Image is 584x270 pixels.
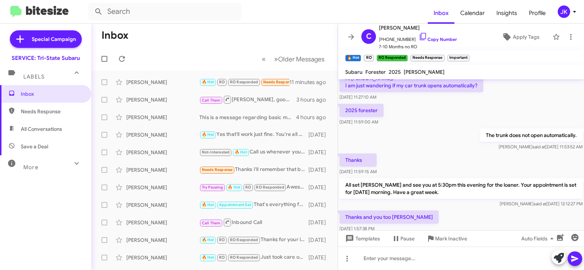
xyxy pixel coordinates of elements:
div: [DATE] [308,236,332,244]
div: Thanks for your inquiry and have a great weekend. [PERSON_NAME] [199,236,308,244]
span: said at [533,144,545,149]
button: Templates [338,232,386,245]
p: All set [PERSON_NAME] and see you at 5:30pm this evening for the loaner. Your appointment is set ... [339,178,583,199]
div: 4 hours ago [296,114,332,121]
small: RO [364,55,373,61]
div: 11 minutes ago [289,79,332,86]
span: [DATE] 11:59:15 AM [339,169,377,174]
div: Thanks I'll remember that but I don't get to [GEOGRAPHIC_DATA] very often [199,166,308,174]
h1: Inbox [101,30,128,41]
a: Special Campaign [10,30,82,48]
span: Older Messages [278,55,324,63]
span: Forester [365,69,386,75]
div: Awesome thank you [199,183,308,191]
span: 7-10 Months no RO [379,43,457,50]
div: Yes that'll work just fine. You're all set! 👍 [199,130,308,139]
span: [DATE] 11:59:00 AM [339,119,378,125]
span: 🔥 Hot [228,185,240,190]
div: [PERSON_NAME] [126,236,199,244]
span: [PERSON_NAME] [379,23,457,32]
button: JK [552,5,576,18]
button: Pause [386,232,420,245]
p: The trunk does not open automatically. [480,129,583,142]
div: 3 hours ago [296,96,332,103]
span: More [23,164,38,171]
div: [DATE] [308,201,332,209]
span: RO Responded [230,255,258,260]
div: [PERSON_NAME] [126,184,199,191]
div: [PERSON_NAME] [126,166,199,174]
div: Thanks and you too [PERSON_NAME] [199,78,289,86]
span: 🔥 Hot [235,150,247,155]
span: 🔥 Hot [202,132,214,137]
span: Special Campaign [32,35,76,43]
div: [DATE] [308,131,332,138]
p: 2025 forester [339,104,384,117]
span: Apply Tags [513,30,539,43]
span: Appointment Set [219,202,251,207]
div: JK [558,5,570,18]
div: That's everything for right now. [199,201,308,209]
span: Try Pausing [202,185,223,190]
span: Call Them [202,221,221,225]
span: Mark Inactive [435,232,467,245]
small: 🔥 Hot [345,55,361,61]
span: RO Responded [230,80,258,84]
span: All Conversations [21,125,62,133]
a: Inbox [428,3,454,24]
p: Thanks [339,153,377,167]
small: RO Responded [377,55,408,61]
span: [PERSON_NAME] [DATE] 12:12:27 PM [500,201,583,206]
button: Auto Fields [515,232,562,245]
div: [PERSON_NAME] [126,149,199,156]
div: [PERSON_NAME] [126,131,199,138]
button: Next [270,52,329,66]
div: [PERSON_NAME] [126,79,199,86]
span: RO Responded [256,185,284,190]
span: RO [219,237,225,242]
span: [PHONE_NUMBER] [379,32,457,43]
div: Inbound Call [199,218,308,227]
span: Needs Response [21,108,83,115]
span: Not-Interested [202,150,230,155]
span: Templates [344,232,380,245]
input: Search [88,3,242,20]
span: 🔥 Hot [202,202,214,207]
div: [DATE] [308,254,332,261]
div: [DATE] [308,219,332,226]
p: Thanks and you too [PERSON_NAME] [339,210,439,224]
span: 🔥 Hot [202,237,214,242]
button: Apply Tags [492,30,549,43]
span: Pause [400,232,415,245]
span: Needs Response [202,167,233,172]
span: RO Responded [230,237,258,242]
div: Call us whenever you are ready. Have a great day! [199,148,308,156]
span: [PERSON_NAME] [404,69,445,75]
span: Auto Fields [521,232,556,245]
small: Important [447,55,469,61]
div: [DATE] [308,184,332,191]
span: 2025 [389,69,401,75]
small: Needs Response [411,55,444,61]
span: [PERSON_NAME] [DATE] 11:53:52 AM [499,144,583,149]
div: [PERSON_NAME] [126,201,199,209]
div: [PERSON_NAME] [126,254,199,261]
span: Call Them [202,98,221,103]
span: Needs Response [263,80,294,84]
div: This is a message regarding basic maint. If you need us to schedule an appointment, let me know. ... [199,114,296,121]
a: Profile [523,3,552,24]
span: 🔥 Hot [202,255,214,260]
span: Labels [23,73,45,80]
div: Just took care of the appointment for you and have a nice week. [PERSON_NAME] [199,253,308,262]
a: Insights [491,3,523,24]
button: Mark Inactive [420,232,473,245]
div: [PERSON_NAME] [126,219,199,226]
div: [PERSON_NAME] [126,96,199,103]
a: Calendar [454,3,491,24]
p: Hi [PERSON_NAME], I am just wandering if my car trunk opens automatically? [339,72,483,92]
span: RO [219,80,225,84]
div: SERVICE: Tri-State Subaru [12,54,80,62]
